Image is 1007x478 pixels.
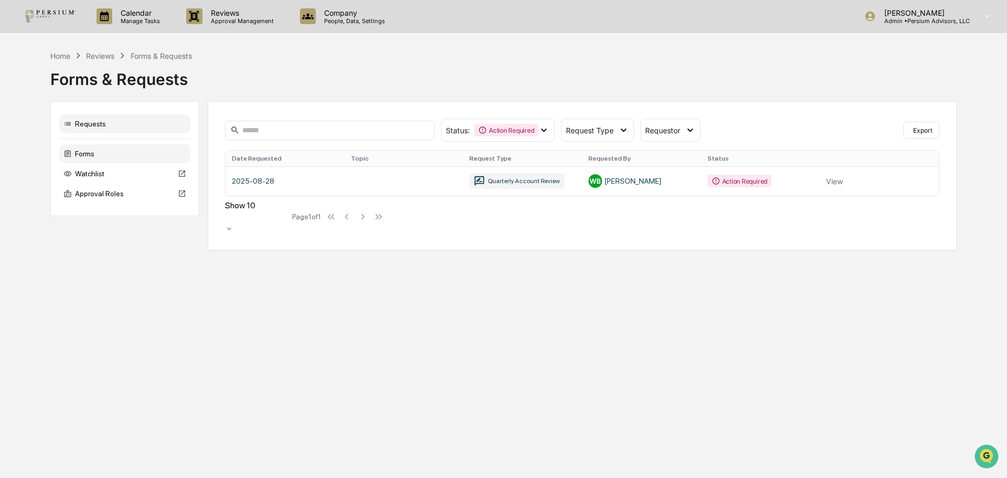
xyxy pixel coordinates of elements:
span: Status : [446,126,470,135]
div: Forms & Requests [50,61,957,89]
p: How can we help? [10,22,191,39]
img: logo [25,10,76,23]
div: 🗄️ [76,133,84,142]
div: Forms [59,144,190,163]
a: 🖐️Preclearance [6,128,72,147]
div: 🖐️ [10,133,19,142]
th: Status [701,151,820,166]
div: Reviews [86,51,114,60]
p: Calendar [112,8,165,17]
th: Topic [345,151,464,166]
button: Start new chat [178,83,191,96]
div: Requests [59,114,190,133]
button: Export [903,122,939,139]
div: Action Required [474,124,538,136]
iframe: Open customer support [973,443,1002,472]
div: Show 10 [225,200,288,210]
th: Request Type [463,151,582,166]
span: Requestor [645,126,680,135]
p: [PERSON_NAME] [876,8,970,17]
p: Company [316,8,390,17]
div: Approval Roles [59,184,190,203]
span: Pylon [104,178,127,186]
div: We're available if you need us! [36,91,133,99]
span: Attestations [87,132,130,143]
a: 🗄️Attestations [72,128,134,147]
div: Home [50,51,70,60]
th: Date Requested [226,151,345,166]
th: Requested By [582,151,701,166]
div: Forms & Requests [131,51,192,60]
div: Watchlist [59,164,190,183]
a: Powered byPylon [74,177,127,186]
a: 🔎Data Lookup [6,148,70,167]
span: Preclearance [21,132,68,143]
img: 1746055101610-c473b297-6a78-478c-a979-82029cc54cd1 [10,80,29,99]
span: Data Lookup [21,152,66,163]
span: Request Type [566,126,614,135]
p: Manage Tasks [112,17,165,25]
div: Page 1 of 1 [292,213,321,221]
p: Approval Management [202,17,279,25]
p: Admin • Persium Advisors, LLC [876,17,970,25]
div: Start new chat [36,80,172,91]
div: 🔎 [10,153,19,162]
p: People, Data, Settings [316,17,390,25]
p: Reviews [202,8,279,17]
